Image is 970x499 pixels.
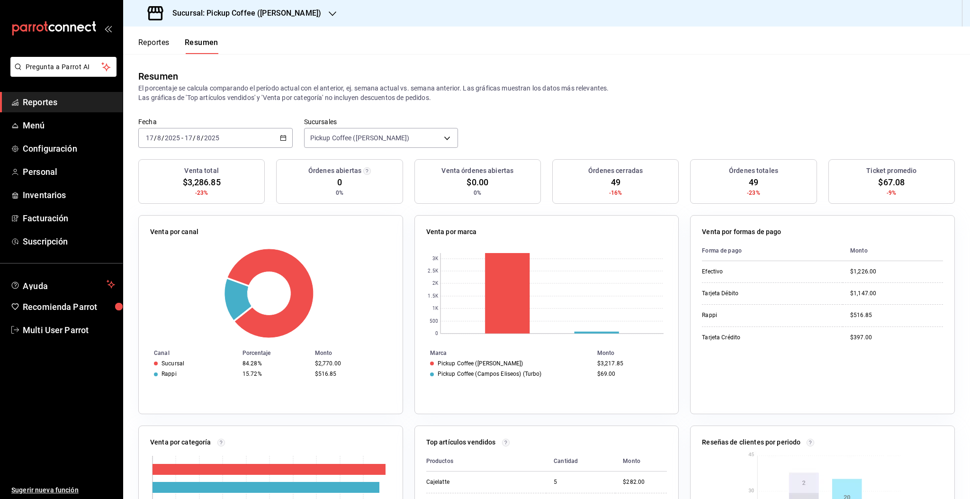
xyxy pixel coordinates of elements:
div: Rappi [162,371,177,377]
span: Inventarios [23,189,115,201]
span: 49 [611,176,620,189]
p: El porcentaje se calcula comparando el período actual con el anterior, ej. semana actual vs. sema... [138,83,955,102]
p: Venta por formas de pago [702,227,781,237]
div: $69.00 [597,371,663,377]
th: Porcentaje [239,348,311,358]
label: Sucursales [304,118,458,125]
div: 84.28% [242,360,307,367]
th: Canal [139,348,239,358]
span: 0% [336,189,343,197]
span: -16% [609,189,622,197]
button: Reportes [138,38,170,54]
p: Venta por categoría [150,437,211,447]
h3: Órdenes abiertas [308,166,361,176]
button: Resumen [185,38,218,54]
span: Sugerir nueva función [11,485,115,495]
span: -9% [887,189,896,197]
th: Productos [426,451,547,472]
span: Multi User Parrot [23,324,115,336]
span: $67.08 [878,176,905,189]
span: Pickup Coffee ([PERSON_NAME]) [310,133,410,143]
text: 2K [432,281,438,286]
div: $516.85 [315,371,387,377]
div: Efectivo [702,268,797,276]
span: Configuración [23,142,115,155]
input: -- [145,134,154,142]
button: Pregunta a Parrot AI [10,57,117,77]
input: ---- [204,134,220,142]
input: -- [196,134,201,142]
span: / [154,134,157,142]
span: / [201,134,204,142]
h3: Venta total [184,166,218,176]
p: Reseñas de clientes por periodo [702,437,800,447]
input: -- [184,134,193,142]
span: Suscripción [23,235,115,248]
span: Personal [23,165,115,178]
div: Tarjeta Débito [702,290,797,298]
div: Cajelatte [426,478,521,486]
span: 0 [337,176,342,189]
input: -- [157,134,162,142]
text: 1.5K [428,294,438,299]
div: 5 [554,478,608,486]
div: Sucursal [162,360,184,367]
span: - [181,134,183,142]
div: Pickup Coffee ([PERSON_NAME]) [438,360,523,367]
span: $0.00 [467,176,488,189]
div: $1,147.00 [850,290,943,298]
th: Forma de pago [702,241,843,261]
text: 1K [432,306,438,311]
text: 0 [435,331,438,336]
h3: Ticket promedio [866,166,916,176]
div: Pickup Coffee (Campos Eliseos) (Turbo) [438,371,542,377]
th: Monto [615,451,667,472]
th: Monto [593,348,678,358]
span: Reportes [23,96,115,109]
span: Pregunta a Parrot AI [26,62,102,72]
button: open_drawer_menu [104,25,112,32]
div: $3,217.85 [597,360,663,367]
span: / [162,134,164,142]
th: Monto [843,241,943,261]
div: $282.00 [623,478,667,486]
p: Venta por canal [150,227,198,237]
p: Top artículos vendidos [426,437,496,447]
h3: Órdenes cerradas [588,166,643,176]
th: Marca [415,348,593,358]
span: 0% [474,189,481,197]
h3: Venta órdenes abiertas [441,166,513,176]
div: $516.85 [850,311,943,319]
span: Ayuda [23,279,103,290]
text: 2.5K [428,269,438,274]
h3: Órdenes totales [729,166,778,176]
label: Fecha [138,118,293,125]
p: Venta por marca [426,227,477,237]
span: -23% [195,189,208,197]
div: Tarjeta Crédito [702,334,797,342]
span: 49 [749,176,758,189]
span: Facturación [23,212,115,225]
h3: Sucursal: Pickup Coffee ([PERSON_NAME]) [165,8,321,19]
div: Resumen [138,69,178,83]
th: Cantidad [546,451,615,472]
text: 3K [432,256,438,262]
span: Recomienda Parrot [23,300,115,313]
span: / [193,134,196,142]
th: Monto [311,348,403,358]
span: Menú [23,119,115,132]
div: Rappi [702,311,797,319]
div: 15.72% [242,371,307,377]
input: ---- [164,134,180,142]
div: navigation tabs [138,38,218,54]
span: $3,286.85 [183,176,221,189]
span: -23% [747,189,760,197]
a: Pregunta a Parrot AI [7,69,117,79]
div: $397.00 [850,334,943,342]
text: 500 [429,319,438,324]
div: $2,770.00 [315,360,387,367]
div: $1,226.00 [850,268,943,276]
